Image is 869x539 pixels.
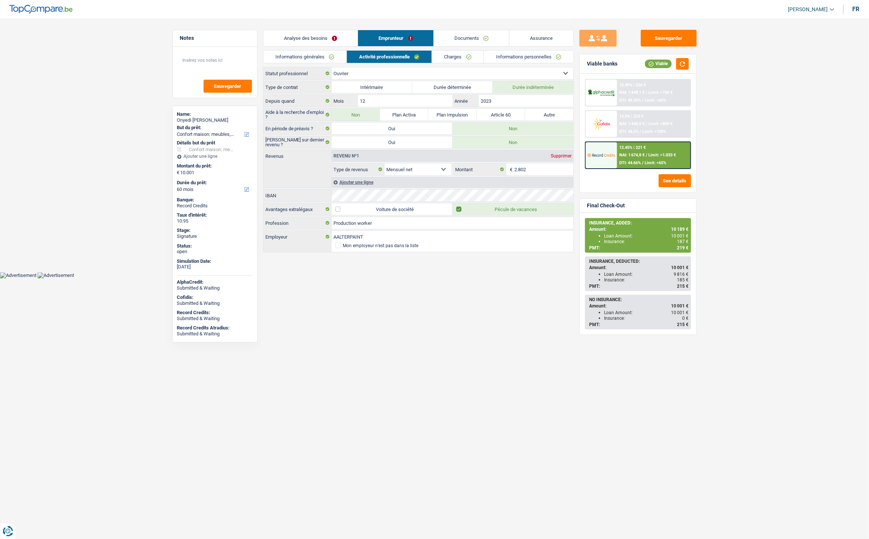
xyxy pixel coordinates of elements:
div: [DATE] [177,264,253,270]
span: Limit: >750 € [648,90,672,95]
label: Non [453,122,574,134]
a: Informations générales [263,51,347,63]
label: Aide à la recherche d'emploi ? [263,109,332,121]
span: / [642,98,643,103]
label: Depuis quand [263,95,332,107]
div: fr [853,6,860,13]
span: € [506,163,514,175]
span: DTI: 44.66% [619,160,641,165]
div: PMT: [590,245,689,251]
label: En période de préavis ? [263,122,332,134]
span: NAI: 1 448,1 € [619,90,645,95]
div: Viable [645,60,672,68]
button: See details [659,174,691,187]
label: Type de revenus [332,163,384,175]
div: 12.45% | 221 € [619,145,646,150]
h5: Notes [180,35,250,41]
div: Amount: [590,265,689,270]
label: Employeur [263,231,332,243]
span: DTI: 48.3% [619,129,639,134]
label: Article 60 [477,109,525,121]
div: Détails but du prêt [177,140,253,146]
label: Non [453,136,574,148]
div: Cofidis: [177,294,253,300]
span: 10 001 € [671,265,689,270]
div: AlphaCredit: [177,279,253,285]
div: Loan Amount: [604,233,689,239]
input: AAAA [479,95,573,107]
label: [PERSON_NAME] sur dernier revenu ? [263,136,332,148]
span: 185 € [677,277,689,283]
label: Profession [263,217,332,229]
span: Sauvegarder [214,84,242,89]
div: Loan Amount: [604,272,689,277]
label: Autre [525,109,574,121]
label: Année [453,95,479,107]
div: INSURANCE, DEDUCTED: [590,259,689,264]
div: 12.9% | 223 € [619,114,643,119]
label: Mois [332,95,358,107]
label: Durée du prêt: [177,180,251,186]
div: open [177,249,253,255]
span: / [646,90,647,95]
a: Assurance [509,30,574,46]
a: Analyse des besoins [263,30,358,46]
label: Montant du prêt: [177,163,251,169]
label: Statut professionnel [263,67,332,79]
span: 9 816 € [674,272,689,277]
label: Oui [332,136,453,148]
span: NAI: 1 674,8 € [619,153,645,157]
div: 10.95 [177,218,253,224]
span: 219 € [677,245,689,251]
div: Submitted & Waiting [177,300,253,306]
div: INSURANCE, ADDED: [590,220,689,226]
div: Insurance: [604,316,689,321]
label: Avantages extralégaux [263,203,332,215]
div: Status: [177,243,253,249]
span: € [177,170,180,176]
span: Limit: <65% [645,160,666,165]
div: Banque: [177,197,253,203]
div: Insurance: [604,277,689,283]
label: Oui [332,122,453,134]
span: 10 189 € [671,227,689,232]
span: / [646,153,647,157]
div: Name: [177,111,253,117]
img: Record Credits [588,148,615,162]
input: MM [358,95,452,107]
span: / [646,121,647,126]
div: Submitted & Waiting [177,331,253,337]
div: NO INSURANCE: [590,297,689,302]
div: Submitted & Waiting [177,285,253,291]
div: Record Credits Atradius: [177,325,253,331]
a: Activité professionnelle [347,51,432,63]
a: Documents [434,30,509,46]
input: Cherchez votre employeur [332,231,574,243]
span: / [640,129,641,134]
span: NAI: 1 448,5 € [619,121,645,126]
label: IBAN [263,189,332,201]
div: Insurance: [604,239,689,244]
label: Plan Activa [380,109,428,121]
span: 10 001 € [671,233,689,239]
span: 10 001 € [671,303,689,309]
div: Ajouter une ligne [332,177,574,188]
span: Limit: <100% [642,129,666,134]
label: Type de contrat [263,81,332,93]
span: DTI: 48.32% [619,98,641,103]
span: 215 € [677,284,689,289]
div: Submitted & Waiting [177,316,253,322]
span: 10 001 € [671,310,689,315]
img: Advertisement [38,272,74,278]
label: Durée déterminée [412,81,493,93]
button: Sauvegarder [204,80,252,93]
label: Revenus [263,150,331,159]
span: Limit: >800 € [648,121,672,126]
span: [PERSON_NAME] [788,6,828,13]
div: Onyedi [PERSON_NAME] [177,117,253,123]
div: Amount: [590,227,689,232]
div: Amount: [590,303,689,309]
label: Durée indéterminée [493,81,574,93]
div: Record Credits: [177,310,253,316]
div: PMT: [590,322,689,327]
